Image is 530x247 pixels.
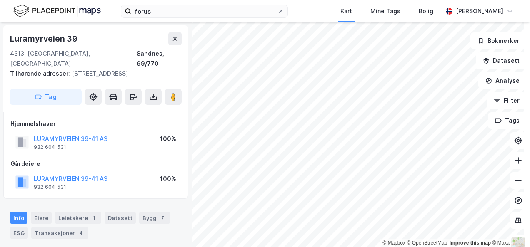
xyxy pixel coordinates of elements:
[77,229,85,237] div: 4
[131,5,277,17] input: Søk på adresse, matrikkel, gårdeiere, leietakere eller personer
[10,70,72,77] span: Tilhørende adresser:
[407,240,447,246] a: OpenStreetMap
[450,240,491,246] a: Improve this map
[470,32,527,49] button: Bokmerker
[105,212,136,224] div: Datasett
[137,49,182,69] div: Sandnes, 69/770
[90,214,98,222] div: 1
[10,119,181,129] div: Hjemmelshaver
[10,69,175,79] div: [STREET_ADDRESS]
[160,174,176,184] div: 100%
[419,6,433,16] div: Bolig
[139,212,170,224] div: Bygg
[10,227,28,239] div: ESG
[478,72,527,89] button: Analyse
[370,6,400,16] div: Mine Tags
[10,212,27,224] div: Info
[476,52,527,69] button: Datasett
[34,184,66,190] div: 932 604 531
[13,4,101,18] img: logo.f888ab2527a4732fd821a326f86c7f29.svg
[10,32,79,45] div: Luramyrveien 39
[10,49,137,69] div: 4313, [GEOGRAPHIC_DATA], [GEOGRAPHIC_DATA]
[487,92,527,109] button: Filter
[55,212,101,224] div: Leietakere
[10,89,82,105] button: Tag
[488,112,527,129] button: Tags
[31,227,88,239] div: Transaksjoner
[10,159,181,169] div: Gårdeiere
[382,240,405,246] a: Mapbox
[340,6,352,16] div: Kart
[488,207,530,247] div: Kontrollprogram for chat
[160,134,176,144] div: 100%
[488,207,530,247] iframe: Chat Widget
[31,212,52,224] div: Eiere
[456,6,503,16] div: [PERSON_NAME]
[158,214,167,222] div: 7
[34,144,66,151] div: 932 604 531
